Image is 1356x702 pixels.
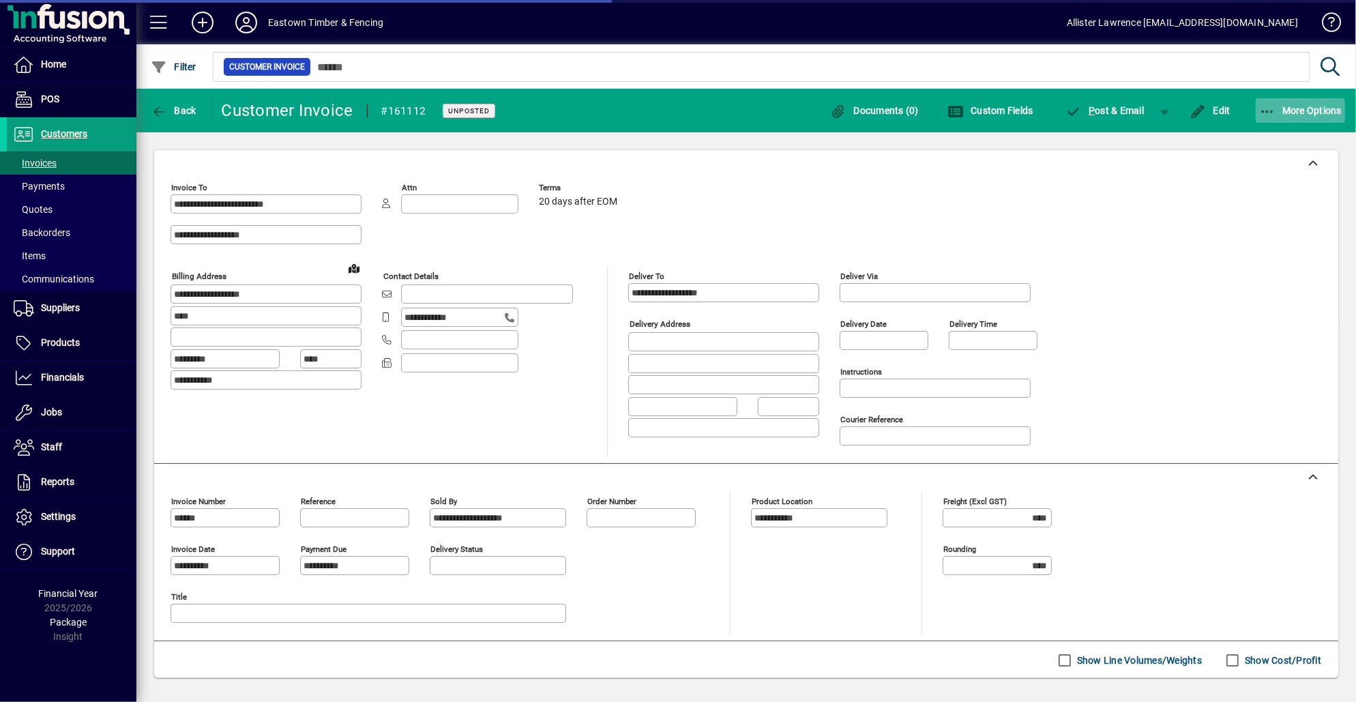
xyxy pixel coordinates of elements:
[1186,98,1234,123] button: Edit
[7,361,136,395] a: Financials
[827,98,922,123] button: Documents (0)
[14,158,57,169] span: Invoices
[301,544,347,554] mat-label: Payment due
[7,267,136,291] a: Communications
[7,198,136,221] a: Quotes
[343,257,365,279] a: View on map
[39,588,98,599] span: Financial Year
[539,196,617,207] span: 20 days after EOM
[1089,105,1095,116] span: P
[752,497,812,506] mat-label: Product location
[171,592,187,602] mat-label: Title
[14,250,46,261] span: Items
[41,546,75,557] span: Support
[943,544,976,554] mat-label: Rounding
[41,93,59,104] span: POS
[14,204,53,215] span: Quotes
[840,415,903,424] mat-label: Courier Reference
[41,407,62,418] span: Jobs
[7,465,136,499] a: Reports
[7,83,136,117] a: POS
[830,105,919,116] span: Documents (0)
[402,183,417,192] mat-label: Attn
[381,100,426,122] div: #161112
[7,396,136,430] a: Jobs
[41,372,84,383] span: Financials
[943,497,1007,506] mat-label: Freight (excl GST)
[7,175,136,198] a: Payments
[7,535,136,569] a: Support
[41,476,74,487] span: Reports
[7,430,136,465] a: Staff
[1312,3,1339,47] a: Knowledge Base
[41,337,80,348] span: Products
[14,181,65,192] span: Payments
[50,617,87,628] span: Package
[41,128,87,139] span: Customers
[171,183,207,192] mat-label: Invoice To
[944,98,1037,123] button: Custom Fields
[41,511,76,522] span: Settings
[430,544,483,554] mat-label: Delivery status
[181,10,224,35] button: Add
[1190,105,1230,116] span: Edit
[222,100,353,121] div: Customer Invoice
[947,105,1033,116] span: Custom Fields
[171,544,215,554] mat-label: Invoice date
[539,184,621,192] span: Terms
[1065,105,1145,116] span: ost & Email
[41,59,66,70] span: Home
[448,106,490,115] span: Unposted
[840,319,887,329] mat-label: Delivery date
[1067,12,1298,33] div: Allister Lawrence [EMAIL_ADDRESS][DOMAIN_NAME]
[171,497,226,506] mat-label: Invoice number
[430,497,457,506] mat-label: Sold by
[7,151,136,175] a: Invoices
[7,221,136,244] a: Backorders
[151,61,196,72] span: Filter
[7,244,136,267] a: Items
[41,441,62,452] span: Staff
[7,291,136,325] a: Suppliers
[14,274,94,284] span: Communications
[136,98,211,123] app-page-header-button: Back
[1059,98,1151,123] button: Post & Email
[151,105,196,116] span: Back
[41,302,80,313] span: Suppliers
[7,326,136,360] a: Products
[268,12,383,33] div: Eastown Timber & Fencing
[1256,98,1346,123] button: More Options
[1259,105,1342,116] span: More Options
[840,367,882,377] mat-label: Instructions
[7,48,136,82] a: Home
[629,272,664,281] mat-label: Deliver To
[840,272,878,281] mat-label: Deliver via
[229,60,305,74] span: Customer Invoice
[14,227,70,238] span: Backorders
[1242,654,1321,667] label: Show Cost/Profit
[147,55,200,79] button: Filter
[1074,654,1202,667] label: Show Line Volumes/Weights
[587,497,636,506] mat-label: Order number
[147,98,200,123] button: Back
[949,319,997,329] mat-label: Delivery time
[224,10,268,35] button: Profile
[7,500,136,534] a: Settings
[301,497,336,506] mat-label: Reference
